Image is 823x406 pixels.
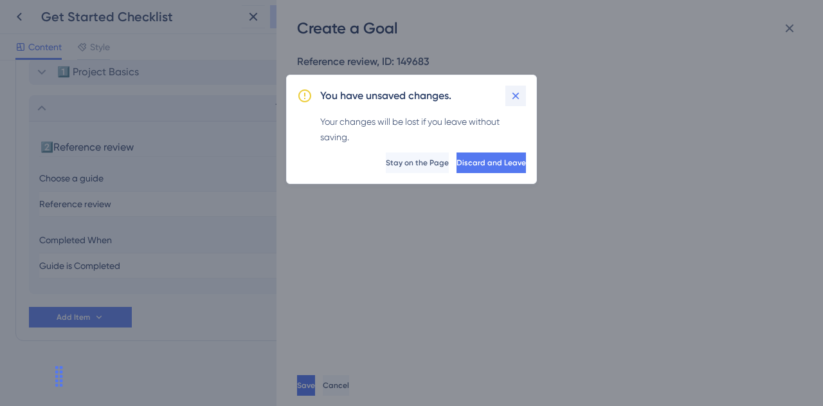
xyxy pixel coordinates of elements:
span: Stay on the Page [386,158,449,168]
h2: You have unsaved changes. [320,88,451,104]
span: Discard and Leave [457,158,526,168]
div: Get Started [414,324,471,337]
div: Open Get Started checklist, remaining modules: 1 [404,320,481,342]
span: Live Preview [427,297,471,307]
div: Your changes will be lost if you leave without saving. [320,114,526,145]
div: 1 [469,317,481,328]
div: Drag [49,357,69,396]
